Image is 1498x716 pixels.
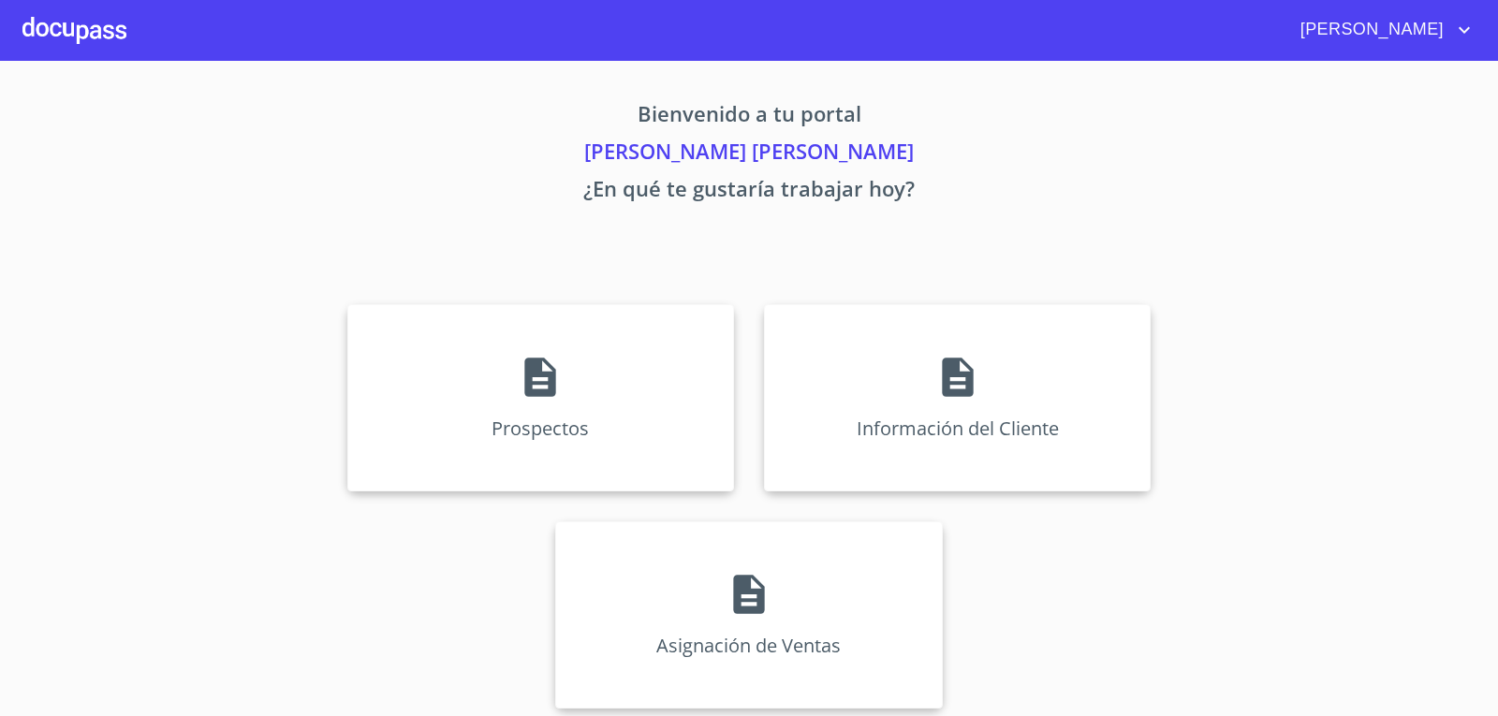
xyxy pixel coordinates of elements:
[656,633,841,658] p: Asignación de Ventas
[492,416,589,441] p: Prospectos
[1286,15,1453,45] span: [PERSON_NAME]
[857,416,1059,441] p: Información del Cliente
[172,173,1326,211] p: ¿En qué te gustaría trabajar hoy?
[172,98,1326,136] p: Bienvenido a tu portal
[172,136,1326,173] p: [PERSON_NAME] [PERSON_NAME]
[1286,15,1476,45] button: account of current user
